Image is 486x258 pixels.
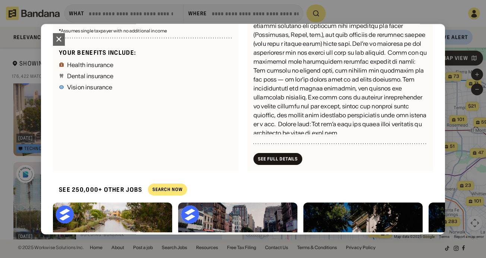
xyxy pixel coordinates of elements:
[67,84,113,90] div: Vision insurance
[53,180,142,200] div: See 250,000+ other jobs
[59,49,233,57] div: Your benefits include:
[152,188,183,192] div: Search Now
[56,206,74,223] img: Atticus logo
[181,206,199,223] img: Atticus logo
[67,73,114,79] div: Dental insurance
[67,62,114,68] div: Health insurance
[59,29,233,34] div: Assumes single taxpayer with no additional income
[258,157,298,161] div: See Full Details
